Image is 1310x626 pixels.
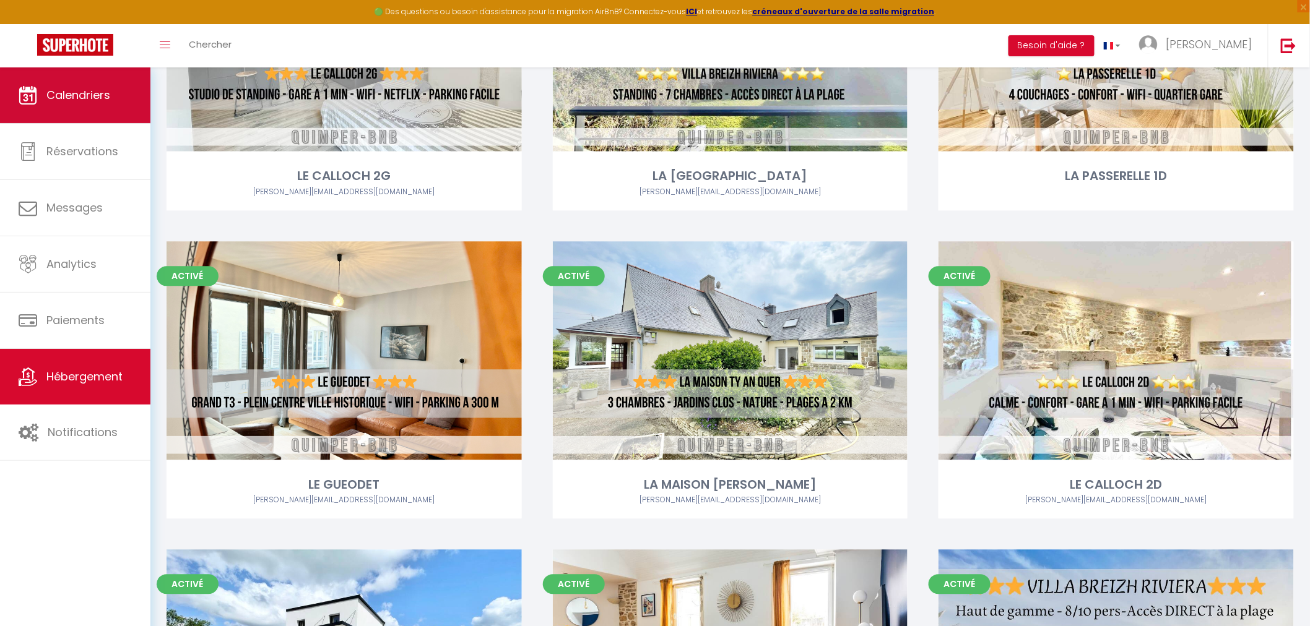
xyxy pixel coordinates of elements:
div: Airbnb [553,186,908,198]
span: Activé [929,574,991,594]
span: Hébergement [46,369,123,384]
a: créneaux d'ouverture de la salle migration [753,6,935,17]
span: Notifications [48,424,118,440]
span: Messages [46,200,103,215]
span: Activé [157,266,219,286]
img: ... [1139,35,1158,54]
span: Activé [543,574,605,594]
div: Airbnb [939,494,1294,506]
div: LA [GEOGRAPHIC_DATA] [553,166,908,186]
img: logout [1281,38,1296,53]
div: LE GUEODET [167,475,522,494]
span: Activé [929,266,991,286]
a: ICI [687,6,698,17]
span: Chercher [189,38,232,51]
button: Besoin d'aide ? [1009,35,1095,56]
span: Réservations [46,144,118,159]
div: LA PASSERELLE 1D [939,166,1294,186]
span: Activé [157,574,219,594]
button: Ouvrir le widget de chat LiveChat [10,5,47,42]
div: Airbnb [167,494,522,506]
div: LA MAISON [PERSON_NAME] [553,475,908,494]
span: Activé [543,266,605,286]
span: Analytics [46,256,97,272]
span: Paiements [46,312,105,328]
iframe: Chat [1257,570,1301,617]
a: ... [PERSON_NAME] [1130,24,1268,67]
a: Chercher [180,24,241,67]
div: Airbnb [167,186,522,198]
span: Calendriers [46,87,110,103]
div: Airbnb [553,494,908,506]
span: [PERSON_NAME] [1166,36,1252,52]
div: LE CALLOCH 2G [167,166,522,186]
div: LE CALLOCH 2D [939,475,1294,494]
img: Super Booking [37,34,113,56]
